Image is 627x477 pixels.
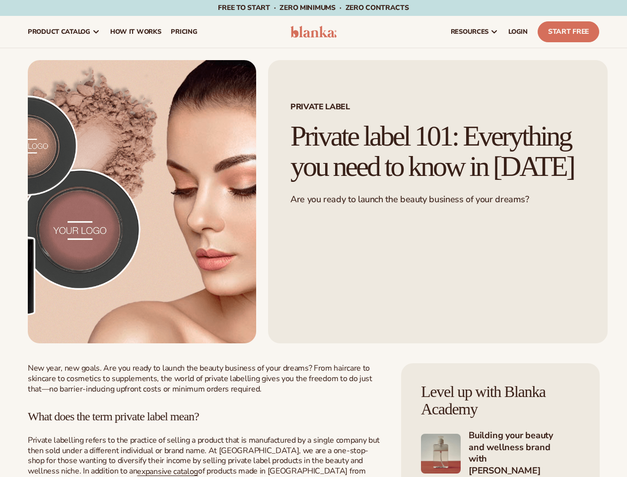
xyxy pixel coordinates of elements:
img: Shopify Image 5 [421,434,461,474]
span: Are you ready to launch the beauty business of your dreams? [290,193,529,205]
span: Free to start · ZERO minimums · ZERO contracts [218,3,409,12]
a: product catalog [23,16,105,48]
h4: Level up with Blanka Academy [421,383,580,418]
span: pricing [171,28,197,36]
a: resources [446,16,503,48]
span: Private labelling refers to the practice of selling a product that is manufactured by a single co... [28,435,380,477]
a: pricing [166,16,202,48]
h1: Private label 101: Everything you need to know in [DATE] [290,121,585,182]
a: How It Works [105,16,166,48]
span: New year, new goals. Are you ready to launch the beauty business of your dreams? From haircare to... [28,363,372,395]
span: LOGIN [508,28,528,36]
img: Image of a woman with makeup on next to a set of two blushes and a lipstick with your logo on the... [28,60,256,343]
span: How It Works [110,28,161,36]
a: Start Free [538,21,599,42]
span: Launch your private label brand with Blanka [137,466,198,477]
a: LOGIN [503,16,533,48]
span: Private label [290,103,585,111]
span: resources [451,28,488,36]
img: logo [290,26,337,38]
a: expansive catalog [137,466,198,477]
span: product catalog [28,28,90,36]
span: What does the term private label mean? [28,410,199,423]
